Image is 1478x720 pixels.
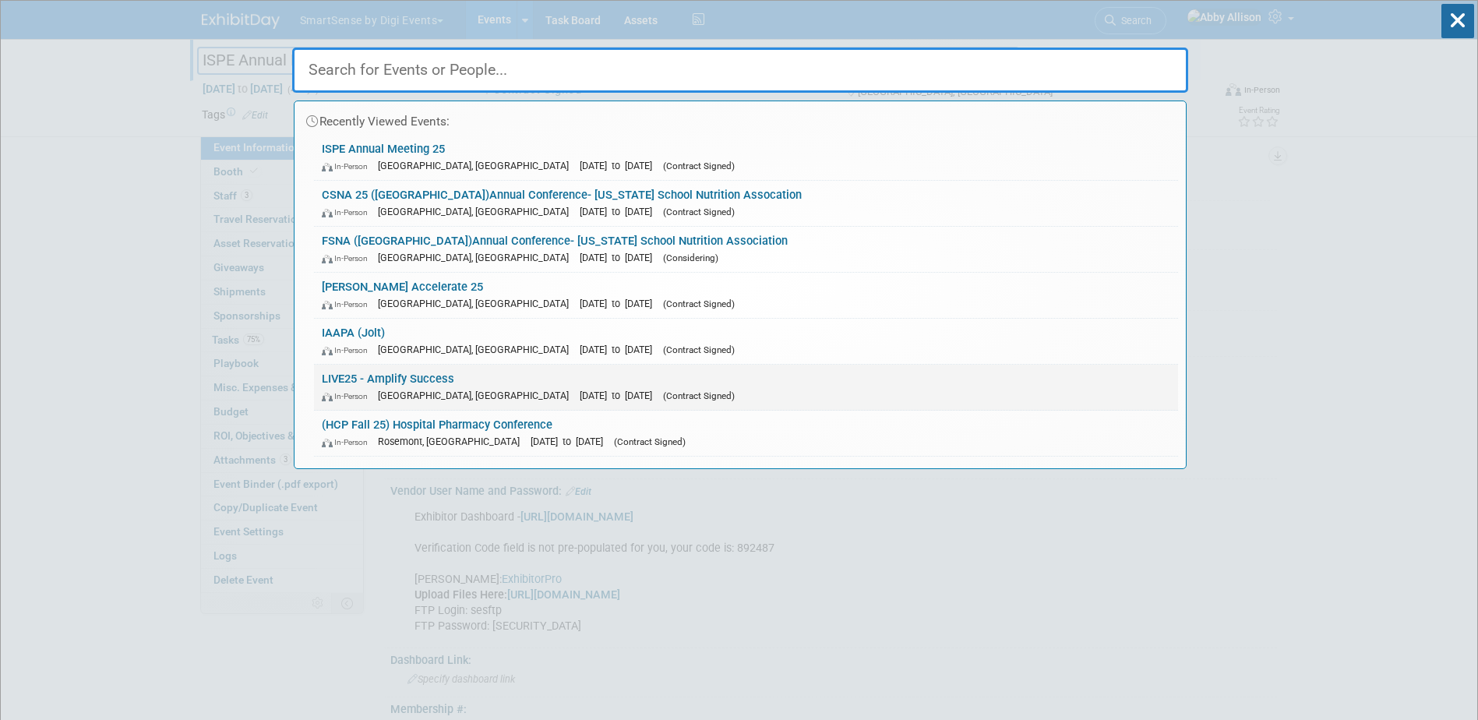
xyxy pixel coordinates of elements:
[314,365,1178,410] a: LIVE25 - Amplify Success In-Person [GEOGRAPHIC_DATA], [GEOGRAPHIC_DATA] [DATE] to [DATE] (Contrac...
[322,299,375,309] span: In-Person
[663,161,735,171] span: (Contract Signed)
[314,273,1178,318] a: [PERSON_NAME] Accelerate 25 In-Person [GEOGRAPHIC_DATA], [GEOGRAPHIC_DATA] [DATE] to [DATE] (Cont...
[314,227,1178,272] a: FSNA ([GEOGRAPHIC_DATA])Annual Conference- [US_STATE] School Nutrition Association In-Person [GEO...
[322,345,375,355] span: In-Person
[378,252,577,263] span: [GEOGRAPHIC_DATA], [GEOGRAPHIC_DATA]
[378,436,527,447] span: Rosemont, [GEOGRAPHIC_DATA]
[314,411,1178,456] a: (HCP Fall 25) Hospital Pharmacy Conference In-Person Rosemont, [GEOGRAPHIC_DATA] [DATE] to [DATE]...
[378,298,577,309] span: [GEOGRAPHIC_DATA], [GEOGRAPHIC_DATA]
[580,390,660,401] span: [DATE] to [DATE]
[322,391,375,401] span: In-Person
[378,206,577,217] span: [GEOGRAPHIC_DATA], [GEOGRAPHIC_DATA]
[322,161,375,171] span: In-Person
[531,436,611,447] span: [DATE] to [DATE]
[663,344,735,355] span: (Contract Signed)
[663,252,718,263] span: (Considering)
[663,298,735,309] span: (Contract Signed)
[663,390,735,401] span: (Contract Signed)
[378,344,577,355] span: [GEOGRAPHIC_DATA], [GEOGRAPHIC_DATA]
[378,160,577,171] span: [GEOGRAPHIC_DATA], [GEOGRAPHIC_DATA]
[314,319,1178,364] a: IAAPA (Jolt) In-Person [GEOGRAPHIC_DATA], [GEOGRAPHIC_DATA] [DATE] to [DATE] (Contract Signed)
[580,298,660,309] span: [DATE] to [DATE]
[580,160,660,171] span: [DATE] to [DATE]
[580,344,660,355] span: [DATE] to [DATE]
[614,436,686,447] span: (Contract Signed)
[322,437,375,447] span: In-Person
[580,252,660,263] span: [DATE] to [DATE]
[292,48,1188,93] input: Search for Events or People...
[322,253,375,263] span: In-Person
[663,206,735,217] span: (Contract Signed)
[314,181,1178,226] a: CSNA 25 ([GEOGRAPHIC_DATA])Annual Conference- [US_STATE] School Nutrition Assocation In-Person [G...
[580,206,660,217] span: [DATE] to [DATE]
[302,101,1178,135] div: Recently Viewed Events:
[314,135,1178,180] a: ISPE Annual Meeting 25 In-Person [GEOGRAPHIC_DATA], [GEOGRAPHIC_DATA] [DATE] to [DATE] (Contract ...
[378,390,577,401] span: [GEOGRAPHIC_DATA], [GEOGRAPHIC_DATA]
[322,207,375,217] span: In-Person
